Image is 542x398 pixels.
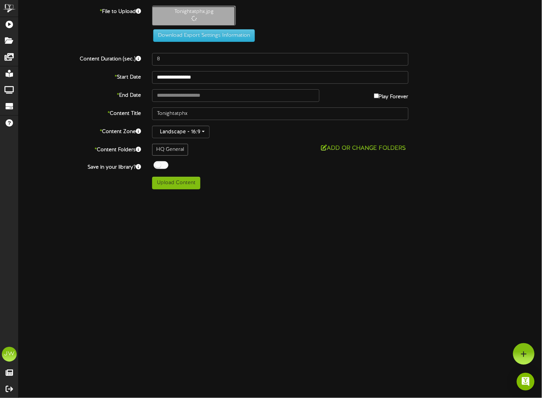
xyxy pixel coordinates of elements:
label: Content Zone [13,126,147,136]
label: Content Duration (sec.) [13,53,147,63]
button: Add or Change Folders [319,144,408,153]
button: Upload Content [152,177,200,189]
label: Start Date [13,71,147,81]
div: JW [2,347,17,362]
input: Title of this Content [152,107,408,120]
label: Content Title [13,107,147,117]
a: Download Export Settings Information [150,33,255,38]
label: File to Upload [13,6,147,16]
input: Play Forever [374,93,379,98]
label: Play Forever [374,89,408,101]
label: Save in your library? [13,161,147,171]
button: Download Export Settings Information [153,29,255,42]
button: Landscape - 16:9 [152,126,210,138]
div: Open Intercom Messenger [517,373,535,391]
label: Content Folders [13,144,147,154]
div: HQ General [152,144,188,156]
label: End Date [13,89,147,99]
